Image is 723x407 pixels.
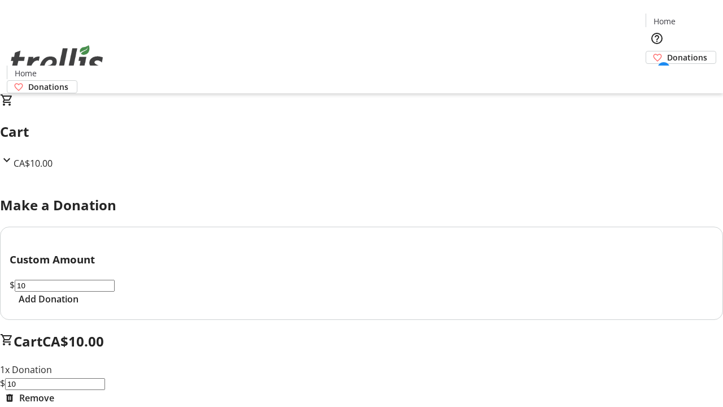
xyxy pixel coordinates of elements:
span: Donations [667,51,707,63]
a: Donations [7,80,77,93]
span: CA$10.00 [42,332,104,350]
button: Add Donation [10,292,88,306]
button: Cart [646,64,668,86]
button: Help [646,27,668,50]
span: Home [15,67,37,79]
span: Remove [19,391,54,405]
span: CA$10.00 [14,157,53,170]
input: Donation Amount [15,280,115,292]
span: Add Donation [19,292,79,306]
span: Donations [28,81,68,93]
img: Orient E2E Organization LBPsVWhAVV's Logo [7,33,107,89]
span: Home [654,15,676,27]
h3: Custom Amount [10,252,713,267]
a: Home [646,15,682,27]
a: Home [7,67,43,79]
a: Donations [646,51,716,64]
input: Donation Amount [5,378,105,390]
span: $ [10,279,15,291]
